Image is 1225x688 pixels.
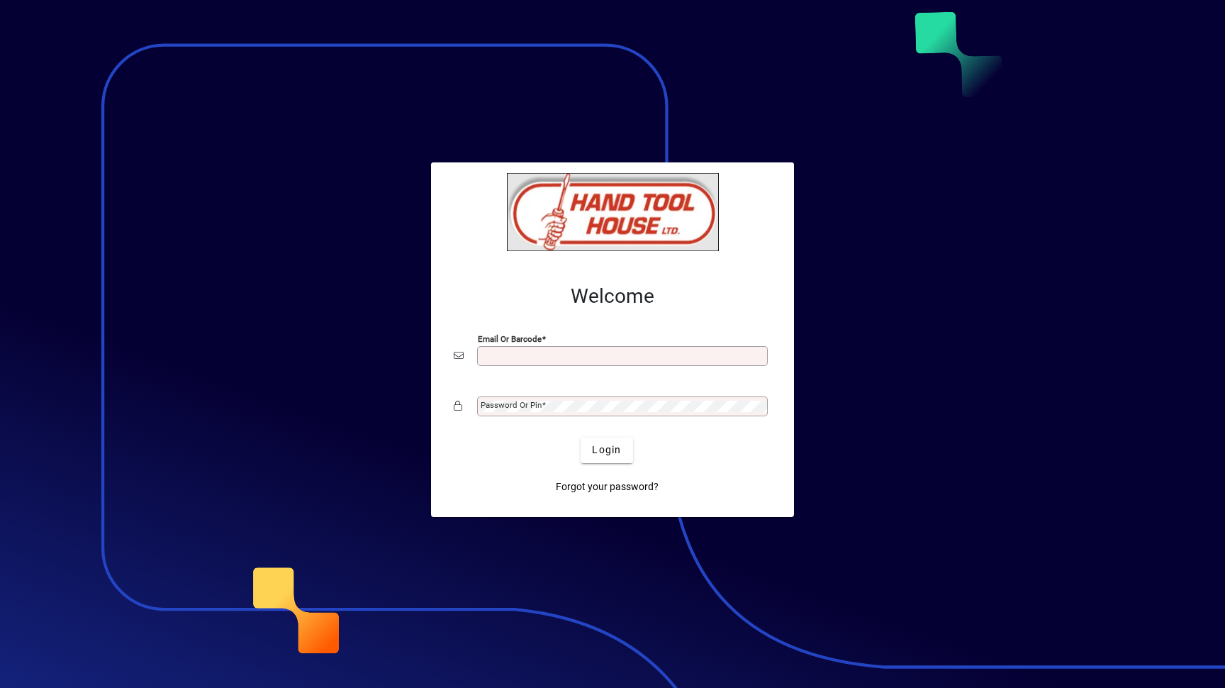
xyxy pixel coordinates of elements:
span: Login [592,443,621,457]
h2: Welcome [454,284,771,309]
span: Forgot your password? [556,479,659,494]
button: Login [581,438,632,463]
mat-label: Email or Barcode [478,333,542,343]
mat-label: Password or Pin [481,400,542,410]
a: Forgot your password? [550,475,664,500]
